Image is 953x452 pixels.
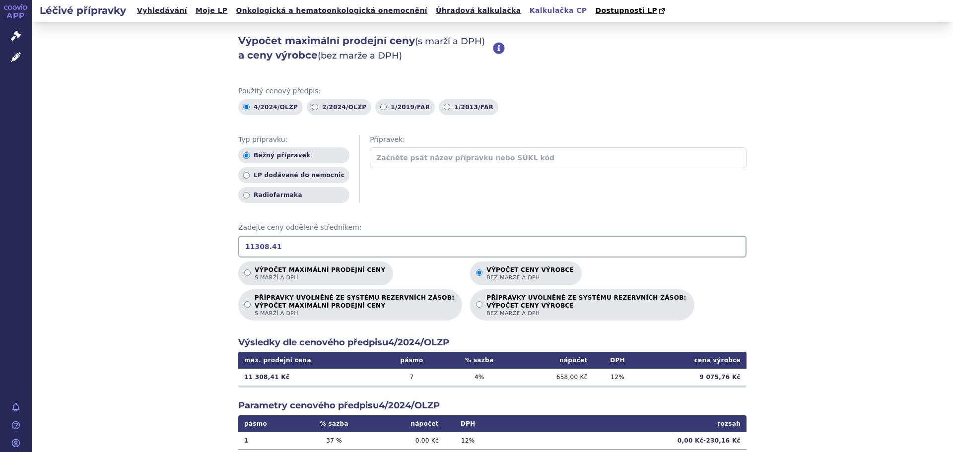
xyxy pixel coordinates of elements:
span: Zadejte ceny oddělené středníkem: [238,223,747,233]
th: pásmo [380,352,443,369]
label: Běžný přípravek [238,147,349,163]
input: 4/2024/OLZP [243,104,250,110]
td: 658,00 Kč [516,369,594,386]
th: % sazba [299,415,369,432]
td: 4 % [443,369,516,386]
label: LP dodávané do nemocnic [238,167,349,183]
input: Běžný přípravek [243,152,250,159]
span: (bez marže a DPH) [318,50,402,61]
p: Výpočet maximální prodejní ceny [255,266,385,281]
th: DPH [445,415,491,432]
input: 1/2019/FAR [380,104,387,110]
p: Výpočet ceny výrobce [486,266,574,281]
a: Dostupnosti LP [592,4,670,18]
a: Úhradová kalkulačka [433,4,524,17]
input: Výpočet maximální prodejní cenys marží a DPH [244,269,251,276]
td: 37 % [299,432,369,450]
span: s marží a DPH [255,310,454,317]
input: Radiofarmaka [243,192,250,198]
input: Začněte psát název přípravku nebo SÚKL kód [370,147,747,168]
span: bez marže a DPH [486,274,574,281]
label: 4/2024/OLZP [238,99,303,115]
a: Vyhledávání [134,4,190,17]
input: Zadejte ceny oddělené středníkem [238,236,747,258]
strong: VÝPOČET MAXIMÁLNÍ PRODEJNÍ CENY [255,302,454,310]
span: Typ přípravku: [238,135,349,145]
th: max. prodejní cena [238,352,380,369]
th: nápočet [516,352,594,369]
strong: VÝPOČET CENY VÝROBCE [486,302,686,310]
label: 2/2024/OLZP [307,99,371,115]
td: 7 [380,369,443,386]
td: 11 308,41 Kč [238,369,380,386]
th: rozsah [491,415,747,432]
td: 0,00 Kč - 230,16 Kč [491,432,747,450]
label: 1/2019/FAR [375,99,435,115]
p: PŘÍPRAVKY UVOLNĚNÉ ZE SYSTÉMU REZERVNÍCH ZÁSOB: [486,294,686,317]
span: s marží a DPH [255,274,385,281]
th: nápočet [369,415,445,432]
td: 9 075,76 Kč [641,369,747,386]
span: Přípravek: [370,135,747,145]
th: pásmo [238,415,299,432]
td: 12 % [594,369,642,386]
input: 2/2024/OLZP [312,104,318,110]
a: Kalkulačka CP [527,4,590,17]
input: 1/2013/FAR [444,104,450,110]
span: (s marží a DPH) [415,36,485,47]
th: % sazba [443,352,516,369]
a: Onkologická a hematoonkologická onemocnění [233,4,430,17]
td: 0,00 Kč [369,432,445,450]
h2: Výpočet maximální prodejní ceny a ceny výrobce [238,34,493,63]
label: Radiofarmaka [238,187,349,203]
h2: Výsledky dle cenového předpisu 4/2024/OLZP [238,336,747,349]
h2: Parametry cenového předpisu 4/2024/OLZP [238,399,747,412]
span: Dostupnosti LP [595,6,657,14]
input: PŘÍPRAVKY UVOLNĚNÉ ZE SYSTÉMU REZERVNÍCH ZÁSOB:VÝPOČET MAXIMÁLNÍ PRODEJNÍ CENYs marží a DPH [244,301,251,308]
th: DPH [594,352,642,369]
span: bez marže a DPH [486,310,686,317]
span: Použitý cenový předpis: [238,86,747,96]
h2: Léčivé přípravky [32,3,134,17]
td: 1 [238,432,299,450]
p: PŘÍPRAVKY UVOLNĚNÉ ZE SYSTÉMU REZERVNÍCH ZÁSOB: [255,294,454,317]
label: 1/2013/FAR [439,99,498,115]
input: LP dodávané do nemocnic [243,172,250,179]
th: cena výrobce [641,352,747,369]
input: Výpočet ceny výrobcebez marže a DPH [476,269,482,276]
td: 12 % [445,432,491,450]
a: Moje LP [193,4,230,17]
input: PŘÍPRAVKY UVOLNĚNÉ ZE SYSTÉMU REZERVNÍCH ZÁSOB:VÝPOČET CENY VÝROBCEbez marže a DPH [476,301,482,308]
